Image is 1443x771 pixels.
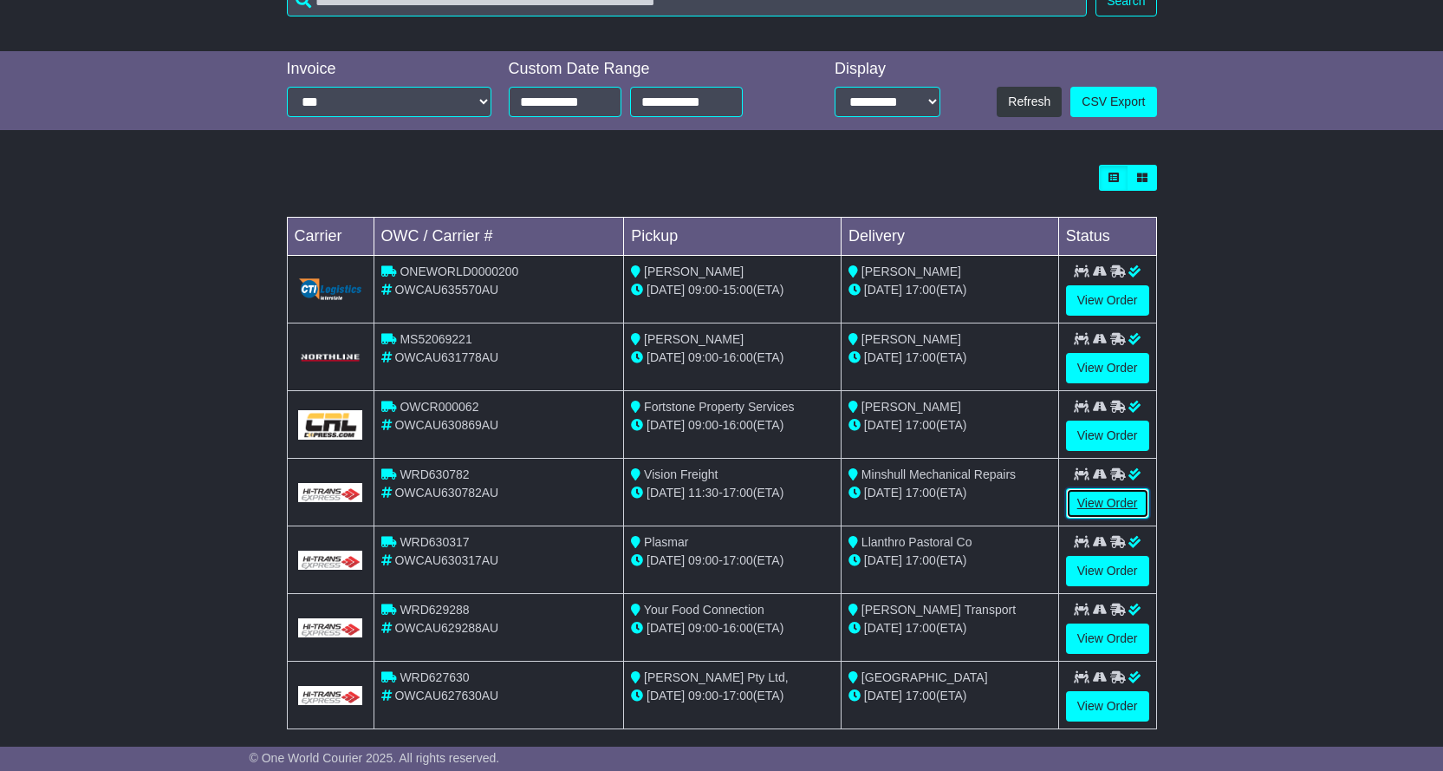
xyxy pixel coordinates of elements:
div: Display [835,60,940,79]
div: (ETA) [848,484,1051,502]
div: (ETA) [848,281,1051,299]
span: 11:30 [688,486,718,500]
span: Your Food Connection [644,603,764,617]
div: (ETA) [848,416,1051,435]
span: [DATE] [647,621,685,635]
span: [DATE] [864,486,902,500]
span: 17:00 [906,486,936,500]
img: GetCarrierServiceLogo [298,278,363,299]
span: MS52069221 [400,332,471,346]
td: Carrier [287,218,374,256]
span: 17:00 [723,553,753,567]
span: [PERSON_NAME] [861,400,961,414]
img: GetCarrierServiceLogo [298,618,363,637]
img: GetCarrierServiceLogo [298,352,363,363]
span: 17:00 [906,283,936,297]
span: OWCAU630317AU [394,553,498,567]
button: Refresh [997,87,1062,117]
span: [PERSON_NAME] [861,332,961,346]
div: - (ETA) [631,349,834,367]
span: [DATE] [864,350,902,364]
span: OWCAU630869AU [394,418,498,432]
span: 17:00 [906,350,936,364]
span: Vision Freight [644,467,718,481]
div: - (ETA) [631,416,834,435]
span: [DATE] [864,553,902,567]
span: © One World Courier 2025. All rights reserved. [250,751,500,765]
span: [DATE] [647,350,685,364]
span: Llanthro Pastoral Co [861,535,972,549]
span: 09:00 [688,350,718,364]
div: (ETA) [848,552,1051,570]
span: WRD629288 [400,603,469,617]
span: [GEOGRAPHIC_DATA] [861,670,988,684]
div: - (ETA) [631,281,834,299]
span: 17:00 [723,486,753,500]
td: Delivery [841,218,1058,256]
img: GetCarrierServiceLogo [298,483,363,502]
a: View Order [1066,556,1149,586]
div: (ETA) [848,619,1051,637]
span: [DATE] [647,553,685,567]
span: [PERSON_NAME] [644,265,744,278]
span: [DATE] [647,486,685,500]
span: 09:00 [688,689,718,702]
div: - (ETA) [631,484,834,502]
img: GetCarrierServiceLogo [298,551,363,570]
a: View Order [1066,285,1149,316]
a: View Order [1066,691,1149,722]
span: 09:00 [688,621,718,635]
a: View Order [1066,421,1149,451]
div: Invoice [287,60,491,79]
span: OWCAU627630AU [394,689,498,702]
span: OWCR000062 [400,400,478,414]
span: [DATE] [647,689,685,702]
span: [PERSON_NAME] Transport [861,603,1016,617]
span: [PERSON_NAME] [644,332,744,346]
span: 09:00 [688,283,718,297]
span: Plasmar [644,535,688,549]
td: Status [1058,218,1156,256]
span: 17:00 [906,689,936,702]
span: 09:00 [688,553,718,567]
div: (ETA) [848,349,1051,367]
span: [DATE] [864,689,902,702]
span: OWCAU629288AU [394,621,498,635]
span: OWCAU630782AU [394,486,498,500]
td: Pickup [624,218,842,256]
a: View Order [1066,353,1149,383]
span: WRD630317 [400,535,469,549]
div: - (ETA) [631,619,834,637]
span: [DATE] [647,283,685,297]
div: (ETA) [848,687,1051,705]
span: [DATE] [647,418,685,432]
span: Fortstone Property Services [644,400,795,414]
div: - (ETA) [631,552,834,570]
span: 15:00 [723,283,753,297]
a: View Order [1066,624,1149,654]
img: GetCarrierServiceLogo [298,686,363,705]
span: 17:00 [906,553,936,567]
a: CSV Export [1070,87,1156,117]
span: OWCAU635570AU [394,283,498,297]
span: Minshull Mechanical Repairs [861,467,1016,481]
div: - (ETA) [631,687,834,705]
a: View Order [1066,488,1149,519]
div: Custom Date Range [509,60,787,79]
span: 09:00 [688,418,718,432]
span: [DATE] [864,283,902,297]
span: WRD630782 [400,467,469,481]
span: 17:00 [723,689,753,702]
img: GetCarrierServiceLogo [298,410,363,440]
span: OWCAU631778AU [394,350,498,364]
span: [PERSON_NAME] [861,265,961,278]
span: [DATE] [864,418,902,432]
span: 16:00 [723,418,753,432]
span: ONEWORLD0000200 [400,265,518,278]
span: 17:00 [906,621,936,635]
span: [PERSON_NAME] Pty Ltd, [644,670,789,684]
td: OWC / Carrier # [374,218,624,256]
span: 16:00 [723,621,753,635]
span: WRD627630 [400,670,469,684]
span: 17:00 [906,418,936,432]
